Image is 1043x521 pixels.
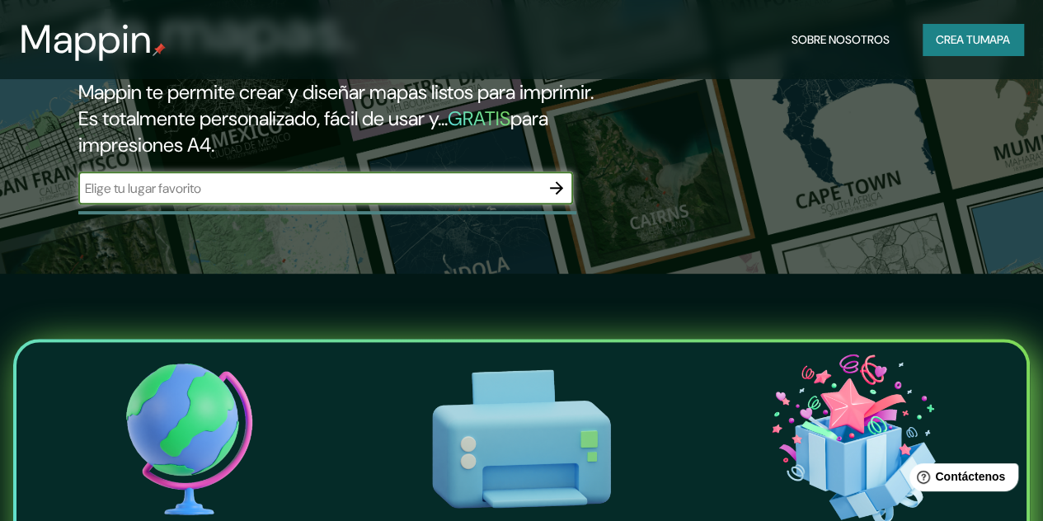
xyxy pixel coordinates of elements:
img: pin de mapeo [153,43,166,56]
font: Sobre nosotros [792,32,890,47]
font: Crea tu [936,32,980,47]
button: Sobre nosotros [785,24,896,55]
font: Mappin [20,13,153,65]
font: para impresiones A4. [78,106,548,157]
input: Elige tu lugar favorito [78,179,540,198]
button: Crea tumapa [923,24,1023,55]
font: GRATIS [448,106,510,131]
font: mapa [980,32,1010,47]
font: Mappin te permite crear y diseñar mapas listos para imprimir. [78,79,594,105]
iframe: Lanzador de widgets de ayuda [896,457,1025,503]
font: Es totalmente personalizado, fácil de usar y... [78,106,448,131]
